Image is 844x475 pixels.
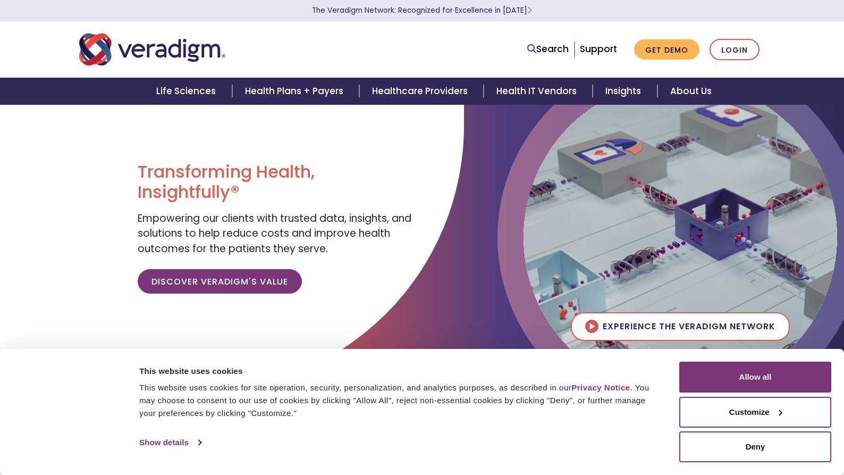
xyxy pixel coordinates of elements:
[527,42,569,56] a: Search
[138,162,414,203] h1: Transforming Health, Insightfully®
[484,78,593,105] a: Health IT Vendors
[139,365,655,378] div: This website uses cookies
[710,39,759,61] a: Login
[312,5,532,15] a: The Veradigm Network: Recognized for Excellence in [DATE]Learn More
[527,5,532,15] span: Learn More
[679,397,831,428] button: Customize
[679,362,831,393] button: Allow all
[139,435,201,451] a: Show details
[679,431,831,462] button: Deny
[138,269,302,294] a: Discover Veradigm's Value
[79,32,225,67] img: Veradigm logo
[138,211,411,256] span: Empowering our clients with trusted data, insights, and solutions to help reduce costs and improv...
[580,43,617,55] a: Support
[359,78,484,105] a: Healthcare Providers
[657,78,724,105] a: About Us
[634,39,699,60] a: Get Demo
[593,78,657,105] a: Insights
[144,78,232,105] a: Life Sciences
[571,383,630,392] a: Privacy Notice
[139,381,655,420] div: This website uses cookies for site operation, security, personalization, and analytics purposes, ...
[232,78,359,105] a: Health Plans + Payers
